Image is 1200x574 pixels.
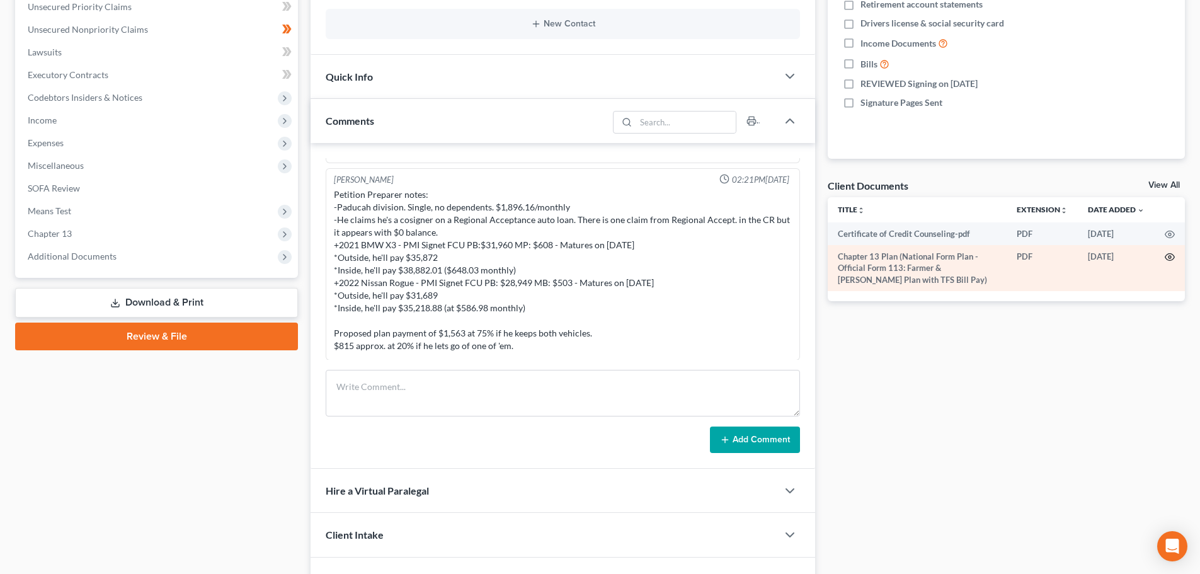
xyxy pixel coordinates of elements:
[1007,222,1078,245] td: PDF
[326,115,374,127] span: Comments
[1078,245,1155,291] td: [DATE]
[28,251,117,261] span: Additional Documents
[326,485,429,497] span: Hire a Virtual Paralegal
[838,205,865,214] a: Titleunfold_more
[1078,222,1155,245] td: [DATE]
[860,17,1004,30] span: Drivers license & social security card
[334,188,792,352] div: Petition Preparer notes: -Paducah division. Single, no dependents. $1,896.16/monthly -He claims h...
[15,288,298,318] a: Download & Print
[860,37,936,50] span: Income Documents
[1157,531,1187,561] div: Open Intercom Messenger
[857,207,865,214] i: unfold_more
[28,92,142,103] span: Codebtors Insiders & Notices
[828,245,1007,291] td: Chapter 13 Plan (National Form Plan - Official Form 113: Farmer & [PERSON_NAME] Plan with TFS Bil...
[28,47,62,57] span: Lawsuits
[636,112,736,133] input: Search...
[18,41,298,64] a: Lawsuits
[28,137,64,148] span: Expenses
[1007,245,1078,291] td: PDF
[1088,205,1145,214] a: Date Added expand_more
[18,18,298,41] a: Unsecured Nonpriority Claims
[828,222,1007,245] td: Certificate of Credit Counseling-pdf
[18,64,298,86] a: Executory Contracts
[1060,207,1068,214] i: unfold_more
[15,323,298,350] a: Review & File
[326,71,373,83] span: Quick Info
[860,96,942,109] span: Signature Pages Sent
[28,205,71,216] span: Means Test
[710,427,800,453] button: Add Comment
[28,183,80,193] span: SOFA Review
[28,115,57,125] span: Income
[860,58,877,71] span: Bills
[28,228,72,239] span: Chapter 13
[828,179,908,192] div: Client Documents
[28,24,148,35] span: Unsecured Nonpriority Claims
[1017,205,1068,214] a: Extensionunfold_more
[28,69,108,80] span: Executory Contracts
[326,529,384,541] span: Client Intake
[18,177,298,200] a: SOFA Review
[1148,181,1180,190] a: View All
[732,174,789,186] span: 02:21PM[DATE]
[1137,207,1145,214] i: expand_more
[336,19,790,29] button: New Contact
[28,1,132,12] span: Unsecured Priority Claims
[28,160,84,171] span: Miscellaneous
[334,174,394,186] div: [PERSON_NAME]
[860,77,978,90] span: REVIEWED Signing on [DATE]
